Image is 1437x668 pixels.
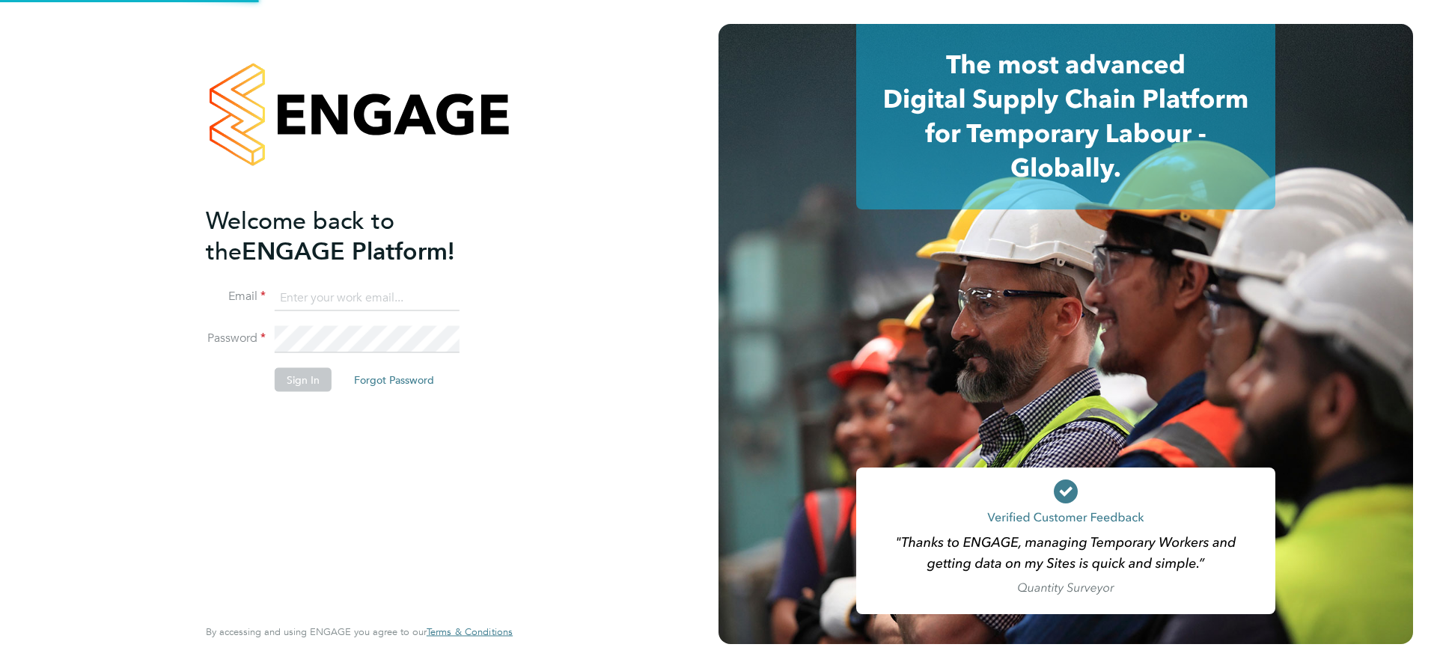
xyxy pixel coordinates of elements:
button: Sign In [275,368,332,392]
span: Terms & Conditions [427,625,513,638]
h2: ENGAGE Platform! [206,205,498,266]
button: Forgot Password [342,368,446,392]
span: By accessing and using ENGAGE you agree to our [206,625,513,638]
label: Email [206,289,266,304]
label: Password [206,331,266,346]
a: Terms & Conditions [427,626,513,638]
input: Enter your work email... [275,284,460,311]
span: Welcome back to the [206,206,394,266]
